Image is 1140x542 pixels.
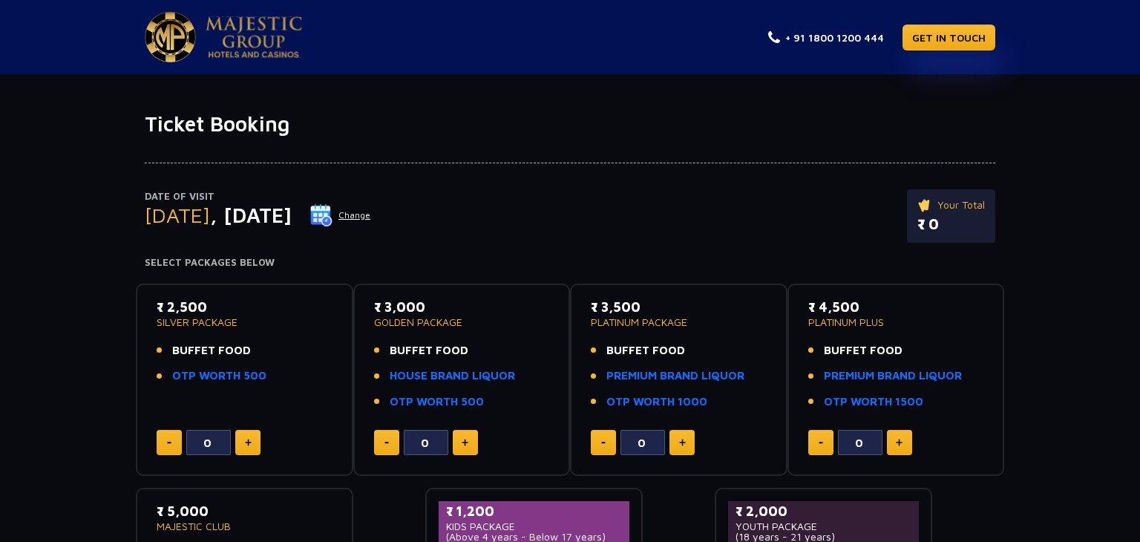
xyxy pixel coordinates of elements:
[808,317,984,327] p: PLATINUM PLUS
[736,501,911,521] p: ₹ 2,000
[309,203,371,227] button: Change
[172,342,251,359] span: BUFFET FOOD
[808,297,984,317] p: ₹ 4,500
[736,521,911,532] p: YOUTH PACKAGE
[679,439,686,446] img: plus
[206,16,302,58] img: Majestic Pride
[390,342,468,359] span: BUFFET FOOD
[606,368,744,385] a: PREMIUM BRAND LIQUOR
[145,189,371,204] p: Date of Visit
[374,297,550,317] p: ₹ 3,000
[591,297,767,317] p: ₹ 3,500
[172,368,266,385] a: OTP WORTH 500
[736,532,911,542] p: (18 years - 21 years)
[768,30,884,45] a: + 91 1800 1200 444
[591,317,767,327] p: PLATINUM PACKAGE
[157,297,332,317] p: ₹ 2,500
[384,442,389,444] img: minus
[145,12,196,62] img: Majestic Pride
[896,439,902,446] img: plus
[145,203,210,227] span: [DATE]
[390,394,484,411] a: OTP WORTH 500
[157,521,332,532] p: MAJESTIC CLUB
[446,501,622,521] p: ₹ 1,200
[157,501,332,521] p: ₹ 5,000
[917,213,985,235] p: ₹ 0
[446,521,622,532] p: KIDS PACKAGE
[145,111,995,137] h1: Ticket Booking
[374,317,550,327] p: GOLDEN PACKAGE
[917,197,985,213] p: Your Total
[606,342,685,359] span: BUFFET FOOD
[902,25,995,50] a: GET IN TOUCH
[390,368,515,385] a: HOUSE BRAND LIQUOR
[210,203,292,227] span: , [DATE]
[245,439,252,446] img: plus
[819,442,823,444] img: minus
[157,317,332,327] p: SILVER PACKAGE
[462,439,468,446] img: plus
[606,394,707,411] a: OTP WORTH 1000
[601,442,606,444] img: minus
[824,394,923,411] a: OTP WORTH 1500
[824,342,902,359] span: BUFFET FOOD
[167,442,171,444] img: minus
[446,532,622,542] p: (Above 4 years - Below 17 years)
[145,257,995,269] h4: Select Packages Below
[824,368,962,385] a: PREMIUM BRAND LIQUOR
[917,197,933,213] img: ticket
